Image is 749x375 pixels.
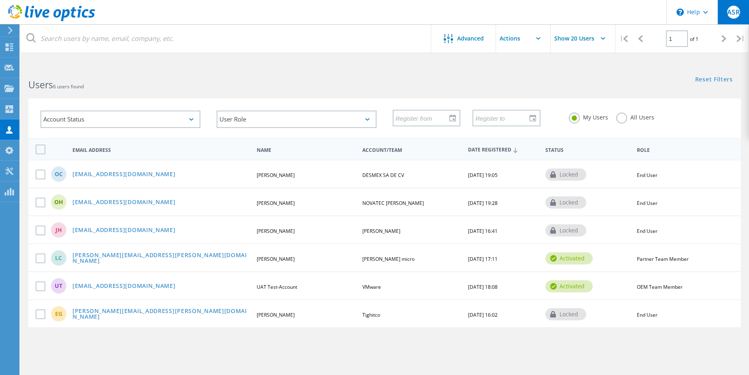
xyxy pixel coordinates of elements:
[8,17,95,23] a: Live Optics Dashboard
[545,252,593,264] div: activated
[468,311,498,318] span: [DATE] 16:02
[457,36,484,41] span: Advanced
[55,255,62,261] span: LC
[468,147,538,153] span: Date Registered
[362,283,381,290] span: VMware
[637,148,728,153] span: Role
[637,311,658,318] span: End User
[468,283,498,290] span: [DATE] 18:08
[468,228,498,234] span: [DATE] 16:41
[257,311,295,318] span: [PERSON_NAME]
[468,200,498,207] span: [DATE] 19:28
[55,283,62,289] span: UT
[732,24,749,53] div: |
[20,24,432,53] input: Search users by name, email, company, etc.
[40,111,200,128] div: Account Status
[257,200,295,207] span: [PERSON_NAME]
[637,256,689,262] span: Partner Team Member
[257,256,295,262] span: [PERSON_NAME]
[616,113,654,120] label: All Users
[53,83,84,90] span: 6 users found
[55,227,62,233] span: JH
[569,113,608,120] label: My Users
[615,24,632,53] div: |
[695,77,733,83] a: Reset Filters
[55,311,62,317] span: EG
[677,9,684,16] svg: \n
[257,172,295,179] span: [PERSON_NAME]
[545,196,586,209] div: locked
[473,110,534,126] input: Register to
[690,36,698,43] span: of 1
[72,227,176,234] a: [EMAIL_ADDRESS][DOMAIN_NAME]
[257,283,297,290] span: UAT Test-Account
[394,110,454,126] input: Register from
[727,9,739,15] span: ASR
[72,252,250,265] a: [PERSON_NAME][EMAIL_ADDRESS][PERSON_NAME][DOMAIN_NAME]
[72,199,176,206] a: [EMAIL_ADDRESS][DOMAIN_NAME]
[468,172,498,179] span: [DATE] 19:05
[637,228,658,234] span: End User
[72,283,176,290] a: [EMAIL_ADDRESS][DOMAIN_NAME]
[637,172,658,179] span: End User
[545,308,586,320] div: locked
[72,308,250,321] a: [PERSON_NAME][EMAIL_ADDRESS][PERSON_NAME][DOMAIN_NAME]
[545,148,630,153] span: Status
[72,171,176,178] a: [EMAIL_ADDRESS][DOMAIN_NAME]
[545,168,586,181] div: locked
[55,171,63,177] span: OC
[468,256,498,262] span: [DATE] 17:11
[362,172,404,179] span: DESMEX SA DE CV
[362,148,461,153] span: Account/Team
[362,311,380,318] span: Tighitco
[217,111,377,128] div: User Role
[362,256,415,262] span: [PERSON_NAME] micro
[637,200,658,207] span: End User
[257,228,295,234] span: [PERSON_NAME]
[362,228,400,234] span: [PERSON_NAME]
[72,148,250,153] span: Email Address
[545,224,586,237] div: locked
[54,199,63,205] span: OH
[637,283,683,290] span: OEM Team Member
[545,280,593,292] div: activated
[362,200,424,207] span: NOVATEC [PERSON_NAME]
[28,78,53,91] b: Users
[257,148,355,153] span: Name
